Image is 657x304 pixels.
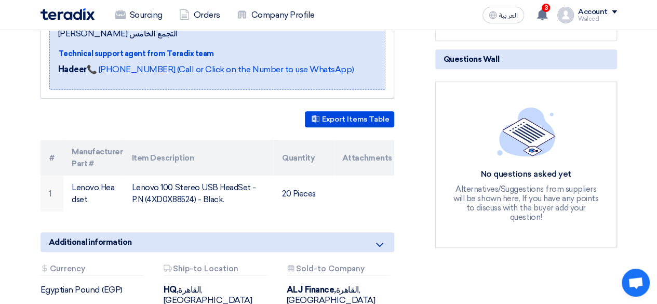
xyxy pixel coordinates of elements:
[41,285,148,295] div: Egyptian Pound (EGP)
[578,16,617,22] div: Waleed
[287,285,336,295] b: ALJ Finance,
[274,140,334,176] th: Quantity
[287,265,390,275] div: Sold-to Company
[542,4,550,12] span: 3
[87,64,354,74] a: 📞 [PHONE_NUMBER] (Call or Click on the Number to use WhatsApp)
[499,12,518,19] span: العربية
[63,140,124,176] th: Manufacturer Part #
[497,107,555,156] img: empty_state_list.svg
[41,176,64,212] td: 1
[274,176,334,212] td: 20 Pieces
[557,7,574,23] img: profile_test.png
[334,140,394,176] th: Attachments
[305,111,394,127] button: Export Items Table
[124,176,274,212] td: Lenovo 100 Stereo USB HeadSet - P.N (4XD0X88524) - Black.
[58,64,87,74] strong: Hadeer
[229,4,323,27] a: Company Profile
[58,48,377,59] div: Technical support agent from Teradix team
[171,4,229,27] a: Orders
[107,4,171,27] a: Sourcing
[578,8,608,17] div: Account
[49,236,132,248] span: Additional information
[41,265,144,275] div: Currency
[41,140,64,176] th: #
[164,285,179,295] b: HQ,
[450,184,602,222] div: Alternatives/Suggestions from suppliers will be shown here, If you have any points to discuss wit...
[444,54,499,65] span: Questions Wall
[41,8,95,20] img: Teradix logo
[482,7,524,23] button: العربية
[164,265,267,275] div: Ship-to Location
[63,176,124,212] td: Lenovo Headset.
[124,140,274,176] th: Item Description
[622,269,650,297] div: Open chat
[450,169,602,180] div: No questions asked yet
